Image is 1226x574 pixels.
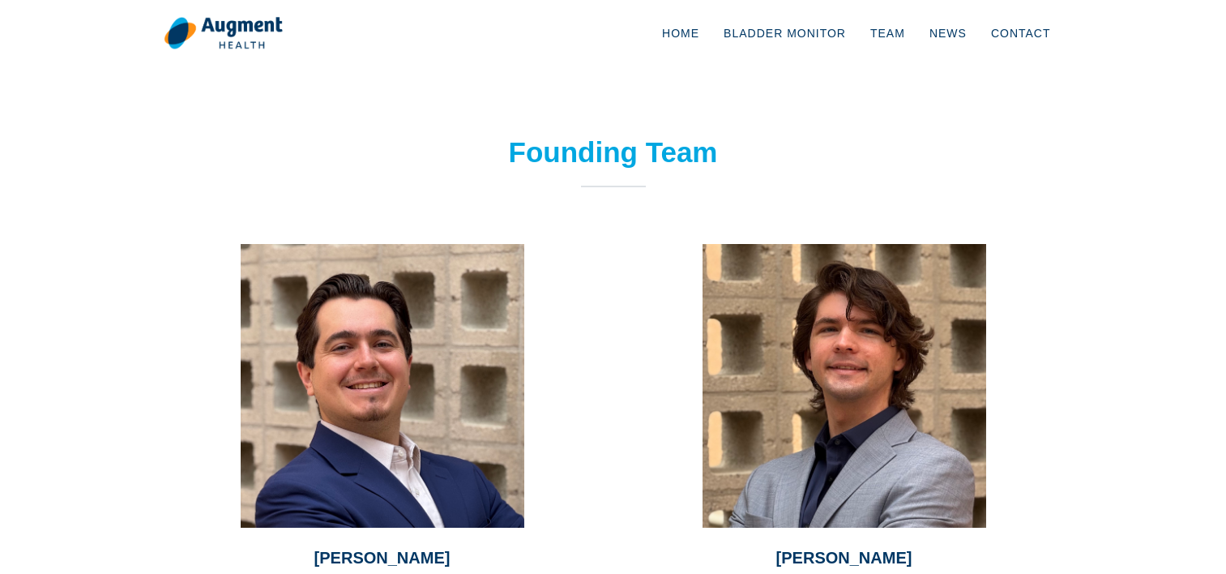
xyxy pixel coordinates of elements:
[917,6,979,60] a: News
[711,6,858,60] a: Bladder Monitor
[703,244,986,528] img: Stephen Kalinsky Headshot
[164,16,283,50] img: logo
[703,548,986,568] h3: [PERSON_NAME]
[241,244,524,528] img: Jared Meyers Headshot
[395,135,832,169] h2: Founding Team
[858,6,917,60] a: Team
[979,6,1063,60] a: Contact
[650,6,711,60] a: Home
[241,548,524,568] h3: [PERSON_NAME]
